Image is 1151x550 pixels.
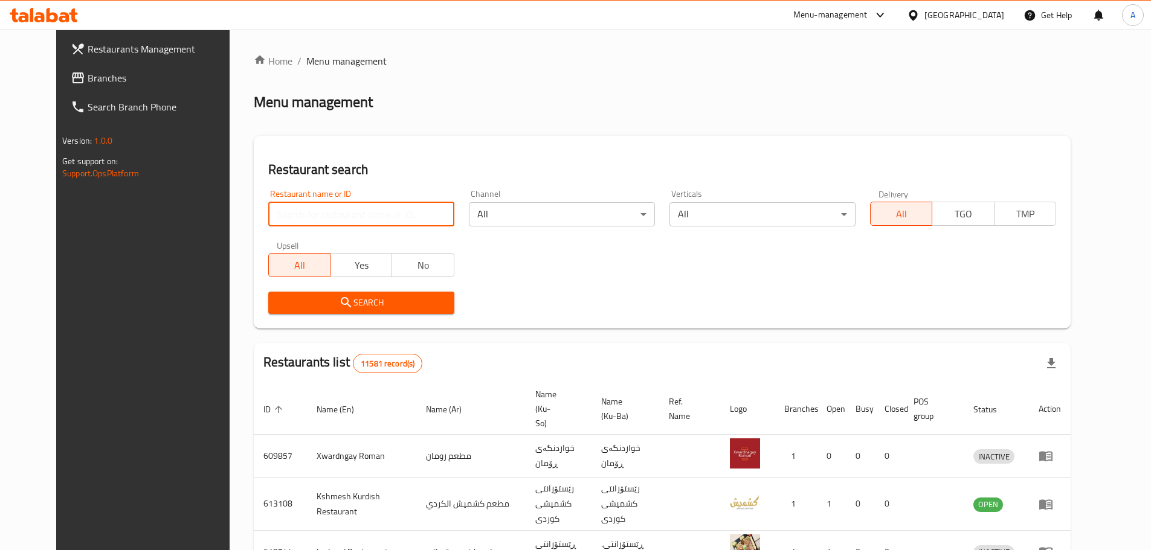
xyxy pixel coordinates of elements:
[353,354,422,373] div: Total records count
[526,478,592,531] td: رێستۆرانتی کشمیشى كوردى
[937,205,989,223] span: TGO
[254,92,373,112] h2: Menu management
[526,435,592,478] td: خواردنگەی ڕۆمان
[817,383,846,435] th: Open
[592,478,659,531] td: رێستۆرانتی کشمیشى كوردى
[61,63,248,92] a: Branches
[846,478,875,531] td: 0
[730,487,760,517] img: Kshmesh Kurdish Restaurant
[317,402,370,417] span: Name (En)
[875,478,904,531] td: 0
[392,253,454,277] button: No
[1039,449,1061,463] div: Menu
[1039,497,1061,511] div: Menu
[307,478,416,531] td: Kshmesh Kurdish Restaurant
[914,394,949,423] span: POS group
[601,394,645,423] span: Name (Ku-Ba)
[973,449,1014,464] div: INACTIVE
[263,353,423,373] h2: Restaurants list
[924,8,1004,22] div: [GEOGRAPHIC_DATA]
[61,92,248,121] a: Search Branch Phone
[999,205,1051,223] span: TMP
[817,435,846,478] td: 0
[277,241,299,249] label: Upsell
[88,42,239,56] span: Restaurants Management
[278,295,445,310] span: Search
[94,133,112,149] span: 1.0.0
[268,292,454,314] button: Search
[870,202,932,226] button: All
[973,450,1014,464] span: INACTIVE
[973,402,1013,417] span: Status
[994,202,1056,226] button: TMP
[775,478,817,531] td: 1
[817,478,846,531] td: 1
[846,383,875,435] th: Busy
[254,54,1071,68] nav: breadcrumb
[306,54,387,68] span: Menu management
[669,202,856,226] div: All
[353,358,422,369] span: 11581 record(s)
[875,435,904,478] td: 0
[730,438,760,468] img: Xwardngay Roman
[669,394,706,423] span: Ref. Name
[268,202,454,226] input: Search for restaurant name or ID..
[720,383,775,435] th: Logo
[793,8,868,22] div: Menu-management
[62,153,118,169] span: Get support on:
[875,383,904,435] th: Closed
[62,133,92,149] span: Version:
[297,54,301,68] li: /
[932,202,994,226] button: TGO
[330,253,392,277] button: Yes
[307,435,416,478] td: Xwardngay Roman
[88,100,239,114] span: Search Branch Phone
[1037,349,1066,378] div: Export file
[1029,383,1071,435] th: Action
[846,435,875,478] td: 0
[775,383,817,435] th: Branches
[254,435,307,478] td: 609857
[469,202,655,226] div: All
[416,478,526,531] td: مطعم كشميش الكردي
[88,71,239,85] span: Branches
[274,257,326,274] span: All
[254,478,307,531] td: 613108
[263,402,286,417] span: ID
[879,190,909,198] label: Delivery
[397,257,449,274] span: No
[592,435,659,478] td: خواردنگەی ڕۆمان
[1130,8,1135,22] span: A
[535,387,577,430] span: Name (Ku-So)
[61,34,248,63] a: Restaurants Management
[973,497,1003,511] span: OPEN
[62,165,139,181] a: Support.OpsPlatform
[268,161,1056,179] h2: Restaurant search
[416,435,526,478] td: مطعم رومان
[268,253,330,277] button: All
[775,435,817,478] td: 1
[254,54,292,68] a: Home
[426,402,477,417] span: Name (Ar)
[875,205,927,223] span: All
[335,257,387,274] span: Yes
